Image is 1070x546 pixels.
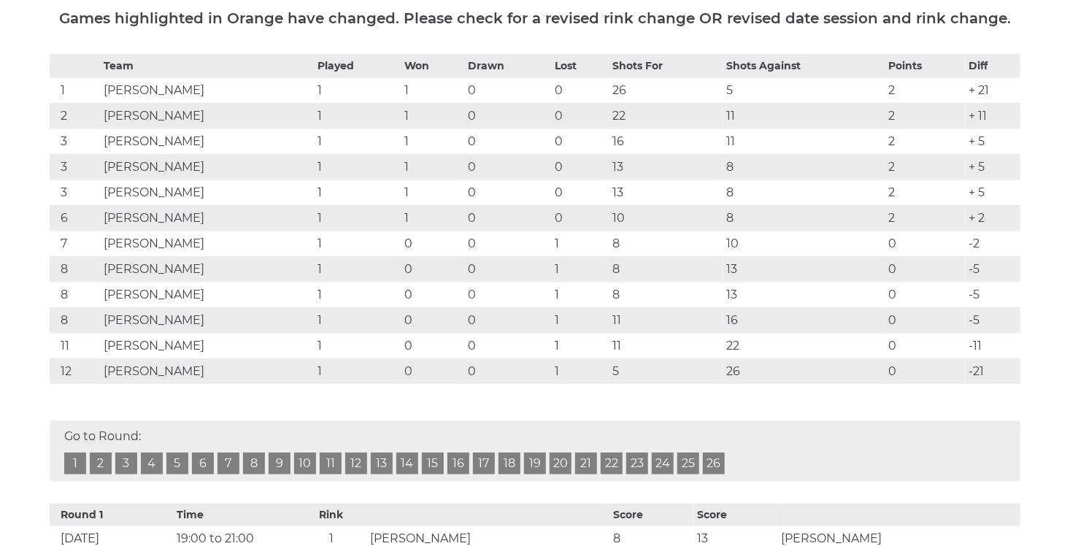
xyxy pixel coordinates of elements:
[50,256,100,282] td: 8
[885,154,966,180] td: 2
[401,103,464,128] td: 1
[885,282,966,307] td: 0
[464,128,551,154] td: 0
[885,256,966,282] td: 0
[575,453,597,474] a: 21
[50,231,100,256] td: 7
[294,453,316,474] a: 10
[50,128,100,154] td: 3
[464,180,551,205] td: 0
[551,307,609,333] td: 1
[677,453,699,474] a: 25
[314,54,401,77] th: Played
[90,453,112,474] a: 2
[314,282,401,307] td: 1
[609,282,723,307] td: 8
[551,205,609,231] td: 0
[50,103,100,128] td: 2
[50,504,173,526] th: Round 1
[314,128,401,154] td: 1
[50,205,100,231] td: 6
[885,54,966,77] th: Points
[550,453,571,474] a: 20
[100,333,314,358] td: [PERSON_NAME]
[401,256,464,282] td: 0
[885,180,966,205] td: 2
[464,77,551,103] td: 0
[609,154,723,180] td: 13
[551,333,609,358] td: 1
[885,205,966,231] td: 2
[314,231,401,256] td: 1
[464,154,551,180] td: 0
[723,54,885,77] th: Shots Against
[141,453,163,474] a: 4
[723,358,885,384] td: 26
[314,256,401,282] td: 1
[609,358,723,384] td: 5
[885,307,966,333] td: 0
[464,358,551,384] td: 0
[652,453,674,474] a: 24
[693,504,777,526] th: Score
[966,231,1020,256] td: -2
[115,453,137,474] a: 3
[100,256,314,282] td: [PERSON_NAME]
[966,128,1020,154] td: + 5
[551,103,609,128] td: 0
[601,453,623,474] a: 22
[50,358,100,384] td: 12
[314,180,401,205] td: 1
[422,453,444,474] a: 15
[345,453,367,474] a: 12
[551,54,609,77] th: Lost
[464,54,551,77] th: Drawn
[723,205,885,231] td: 8
[626,453,648,474] a: 23
[703,453,725,474] a: 26
[314,154,401,180] td: 1
[100,180,314,205] td: [PERSON_NAME]
[401,358,464,384] td: 0
[173,504,296,526] th: Time
[966,154,1020,180] td: + 5
[100,77,314,103] td: [PERSON_NAME]
[551,231,609,256] td: 1
[100,231,314,256] td: [PERSON_NAME]
[966,205,1020,231] td: + 2
[100,128,314,154] td: [PERSON_NAME]
[100,307,314,333] td: [PERSON_NAME]
[314,307,401,333] td: 1
[464,307,551,333] td: 0
[885,103,966,128] td: 2
[473,453,495,474] a: 17
[885,358,966,384] td: 0
[192,453,214,474] a: 6
[50,282,100,307] td: 8
[966,77,1020,103] td: + 21
[401,54,464,77] th: Won
[609,77,723,103] td: 26
[401,205,464,231] td: 1
[50,307,100,333] td: 8
[966,282,1020,307] td: -5
[551,128,609,154] td: 0
[50,77,100,103] td: 1
[50,420,1020,482] div: Go to Round:
[723,103,885,128] td: 11
[609,54,723,77] th: Shots For
[166,453,188,474] a: 5
[524,453,546,474] a: 19
[609,180,723,205] td: 13
[314,205,401,231] td: 1
[609,256,723,282] td: 8
[966,256,1020,282] td: -5
[401,154,464,180] td: 1
[50,180,100,205] td: 3
[723,231,885,256] td: 10
[966,54,1020,77] th: Diff
[723,180,885,205] td: 8
[885,77,966,103] td: 2
[609,128,723,154] td: 16
[447,453,469,474] a: 16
